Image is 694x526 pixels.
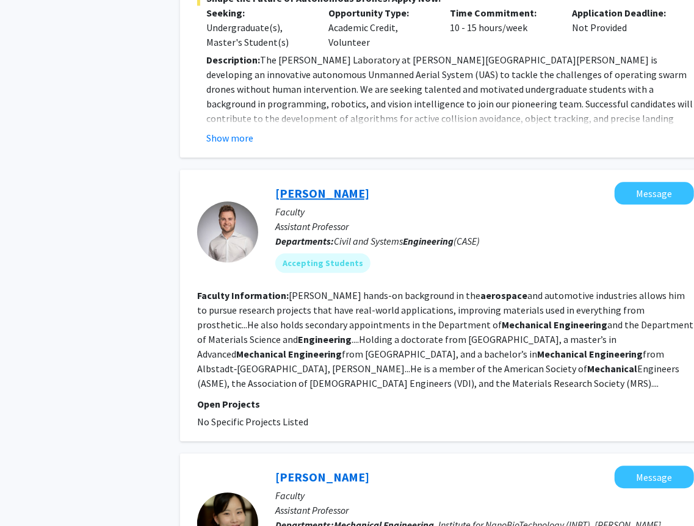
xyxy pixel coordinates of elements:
[288,348,342,360] b: Engineering
[197,397,694,411] p: Open Projects
[615,466,694,488] button: Message Claire Hur
[319,5,441,49] div: Academic Credit, Volunteer
[403,235,454,247] b: Engineering
[275,219,694,234] p: Assistant Professor
[275,204,694,219] p: Faculty
[572,5,676,20] p: Application Deadline:
[587,362,637,375] b: Mechanical
[563,5,685,49] div: Not Provided
[334,235,480,247] span: Civil and Systems (CASE)
[206,54,260,66] strong: Description:
[206,5,310,20] p: Seeking:
[197,289,289,301] b: Faculty Information:
[9,471,52,517] iframe: Chat
[275,186,369,201] a: [PERSON_NAME]
[275,235,334,247] b: Departments:
[554,319,607,331] b: Engineering
[206,52,694,140] p: The [PERSON_NAME] Laboratory at [PERSON_NAME][GEOGRAPHIC_DATA][PERSON_NAME] is developing an inno...
[275,488,694,503] p: Faculty
[502,319,552,331] b: Mechanical
[480,289,527,301] b: aerospace
[298,333,352,345] b: Engineering
[589,348,643,360] b: Engineering
[328,5,432,20] p: Opportunity Type:
[615,182,694,204] button: Message Jochen Mueller
[450,5,554,20] p: Time Commitment:
[441,5,563,49] div: 10 - 15 hours/week
[197,289,693,389] fg-read-more: [PERSON_NAME] hands-on background in the and automotive industries allows him to pursue research ...
[206,131,253,145] button: Show more
[197,416,308,428] span: No Specific Projects Listed
[275,503,694,517] p: Assistant Professor
[206,20,310,49] div: Undergraduate(s), Master's Student(s)
[275,253,370,273] mat-chip: Accepting Students
[236,348,286,360] b: Mechanical
[537,348,587,360] b: Mechanical
[275,469,369,485] a: [PERSON_NAME]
